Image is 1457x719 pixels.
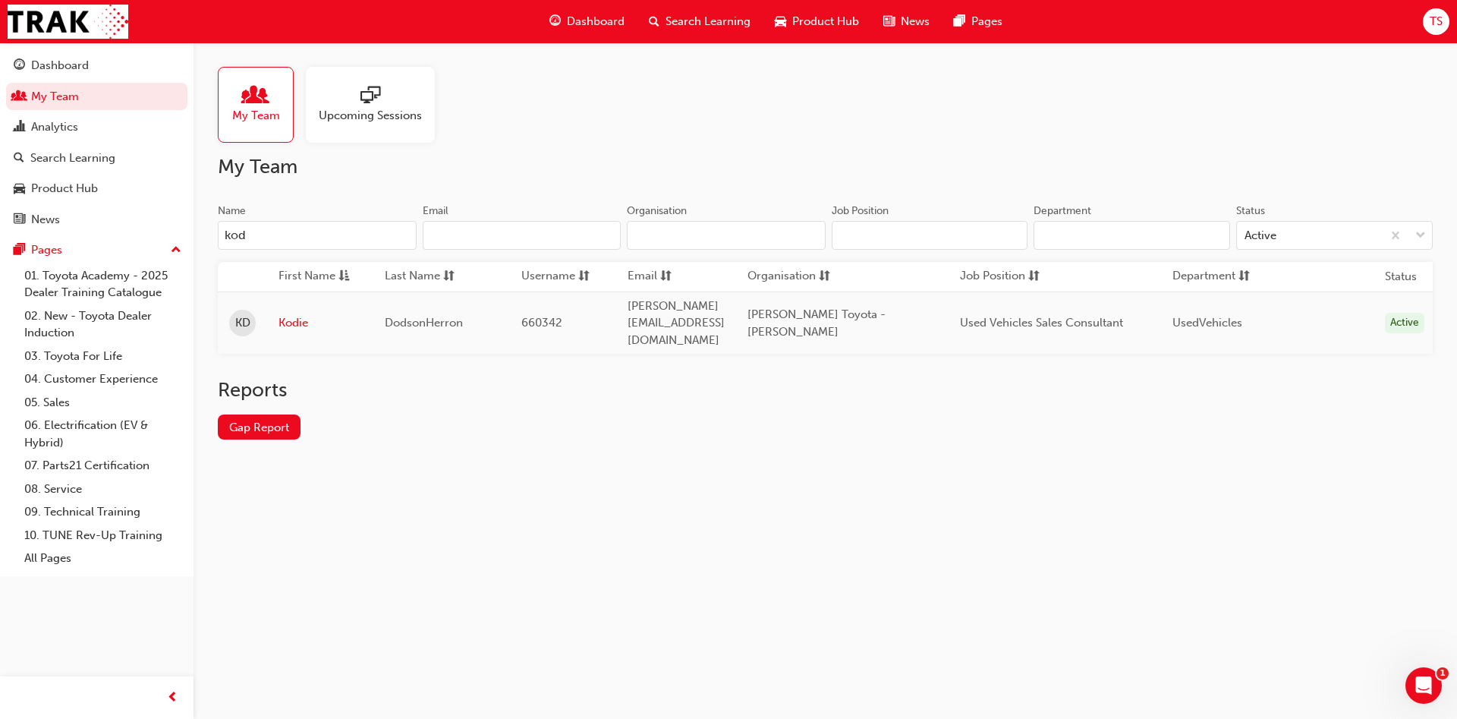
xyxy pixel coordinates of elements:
[567,13,625,30] span: Dashboard
[1034,221,1230,250] input: Department
[14,244,25,257] span: pages-icon
[319,107,422,125] span: Upcoming Sessions
[775,12,786,31] span: car-icon
[31,211,60,229] div: News
[218,155,1433,179] h2: My Team
[278,267,362,286] button: First Nameasc-icon
[819,267,830,286] span: sorting-icon
[971,13,1002,30] span: Pages
[1405,667,1442,704] iframe: Intercom live chat
[1423,8,1449,35] button: TS
[6,144,187,172] a: Search Learning
[649,12,659,31] span: search-icon
[14,90,25,104] span: people-icon
[6,175,187,203] a: Product Hub
[521,267,575,286] span: Username
[31,180,98,197] div: Product Hub
[1238,267,1250,286] span: sorting-icon
[18,367,187,391] a: 04. Customer Experience
[218,67,306,143] a: My Team
[18,500,187,524] a: 09. Technical Training
[871,6,942,37] a: news-iconNews
[1172,267,1256,286] button: Departmentsorting-icon
[747,267,831,286] button: Organisationsorting-icon
[278,267,335,286] span: First Name
[18,391,187,415] a: 05. Sales
[521,267,605,286] button: Usernamesorting-icon
[537,6,637,37] a: guage-iconDashboard
[6,206,187,234] a: News
[14,152,24,166] span: search-icon
[901,13,930,30] span: News
[883,12,895,31] span: news-icon
[14,213,25,227] span: news-icon
[637,6,763,37] a: search-iconSearch Learning
[8,5,128,39] img: Trak
[30,150,115,167] div: Search Learning
[443,267,455,286] span: sorting-icon
[171,241,181,260] span: up-icon
[666,13,751,30] span: Search Learning
[338,267,350,286] span: asc-icon
[1236,203,1265,219] div: Status
[6,236,187,264] button: Pages
[14,182,25,196] span: car-icon
[1437,667,1449,680] span: 1
[960,267,1043,286] button: Job Positionsorting-icon
[232,107,280,125] span: My Team
[18,524,187,547] a: 10. TUNE Rev-Up Training
[1028,267,1040,286] span: sorting-icon
[549,12,561,31] span: guage-icon
[792,13,859,30] span: Product Hub
[167,689,178,708] span: prev-icon
[18,345,187,368] a: 03. Toyota For Life
[235,314,250,332] span: KD
[628,267,711,286] button: Emailsorting-icon
[218,221,417,250] input: Name
[627,203,687,219] div: Organisation
[763,6,871,37] a: car-iconProduct Hub
[1415,226,1426,246] span: down-icon
[360,86,380,107] span: sessionType_ONLINE_URL-icon
[832,221,1028,250] input: Job Position
[1430,13,1443,30] span: TS
[6,83,187,111] a: My Team
[747,307,886,339] span: [PERSON_NAME] Toyota - [PERSON_NAME]
[578,267,590,286] span: sorting-icon
[628,299,725,347] span: [PERSON_NAME][EMAIL_ADDRESS][DOMAIN_NAME]
[18,547,187,570] a: All Pages
[423,203,448,219] div: Email
[832,203,889,219] div: Job Position
[278,314,362,332] a: Kodie
[1245,227,1276,244] div: Active
[960,316,1123,330] span: Used Vehicles Sales Consultant
[31,118,78,136] div: Analytics
[6,52,187,80] a: Dashboard
[18,414,187,454] a: 06. Electrification (EV & Hybrid)
[1385,313,1424,333] div: Active
[1385,268,1417,285] th: Status
[6,49,187,236] button: DashboardMy TeamAnalyticsSearch LearningProduct HubNews
[423,221,622,250] input: Email
[954,12,965,31] span: pages-icon
[18,478,187,501] a: 08. Service
[628,267,657,286] span: Email
[218,203,246,219] div: Name
[960,267,1025,286] span: Job Position
[521,316,562,330] span: 660342
[1172,316,1242,330] span: UsedVehicles
[18,454,187,478] a: 07. Parts21 Certification
[1034,203,1091,219] div: Department
[31,241,62,259] div: Pages
[246,86,266,107] span: people-icon
[218,415,301,440] a: Gap Report
[6,113,187,141] a: Analytics
[18,304,187,345] a: 02. New - Toyota Dealer Induction
[660,267,672,286] span: sorting-icon
[385,267,440,286] span: Last Name
[31,57,89,74] div: Dashboard
[14,59,25,73] span: guage-icon
[306,67,447,143] a: Upcoming Sessions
